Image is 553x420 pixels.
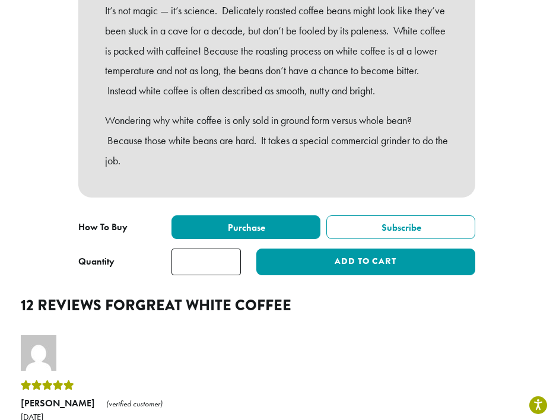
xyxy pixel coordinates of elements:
h2: 12 reviews for [21,297,532,314]
span: Purchase [226,221,265,234]
span: How To Buy [78,221,128,233]
div: Quantity [78,254,115,269]
span: Great White Coffee [135,294,291,316]
span: Subscribe [380,221,421,234]
button: Add to cart [256,249,475,275]
p: Wondering why white coffee is only sold in ground form versus whole bean? Because those white bea... [105,110,449,170]
p: It’s not magic — it’s science. Delicately roasted coffee beans might look like they’ve been stuck... [105,1,449,101]
input: Product quantity [171,249,241,275]
strong: [PERSON_NAME] [21,397,95,409]
em: (verified customer) [106,399,163,409]
div: Rated 5 out of 5 [21,377,246,394]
